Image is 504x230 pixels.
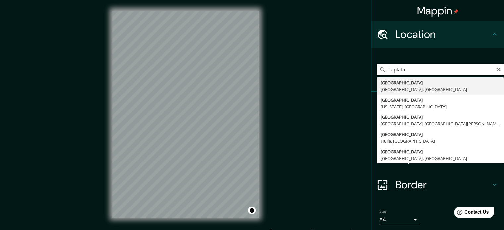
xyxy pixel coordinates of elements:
h4: Location [395,28,491,41]
div: [GEOGRAPHIC_DATA] [381,114,500,120]
div: [GEOGRAPHIC_DATA] [381,97,500,103]
div: [GEOGRAPHIC_DATA] [381,131,500,138]
div: [GEOGRAPHIC_DATA] [381,79,500,86]
div: [GEOGRAPHIC_DATA], [GEOGRAPHIC_DATA] [381,86,500,93]
div: Location [371,21,504,48]
button: Toggle attribution [248,207,256,214]
div: A4 [379,214,419,225]
iframe: Help widget launcher [445,204,497,223]
div: [GEOGRAPHIC_DATA], [GEOGRAPHIC_DATA][PERSON_NAME], [GEOGRAPHIC_DATA] [381,120,500,127]
div: Border [371,171,504,198]
div: [US_STATE], [GEOGRAPHIC_DATA] [381,103,500,110]
div: [GEOGRAPHIC_DATA] [381,148,500,155]
h4: Layout [395,152,491,165]
h4: Mappin [417,4,459,17]
div: Layout [371,145,504,171]
img: pin-icon.png [453,9,459,14]
input: Pick your city or area [377,64,504,75]
canvas: Map [112,11,259,218]
div: [GEOGRAPHIC_DATA], [GEOGRAPHIC_DATA] [381,155,500,161]
div: Style [371,118,504,145]
div: Pins [371,92,504,118]
h4: Border [395,178,491,191]
button: Clear [496,66,501,72]
label: Size [379,209,386,214]
div: Huila, [GEOGRAPHIC_DATA] [381,138,500,144]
